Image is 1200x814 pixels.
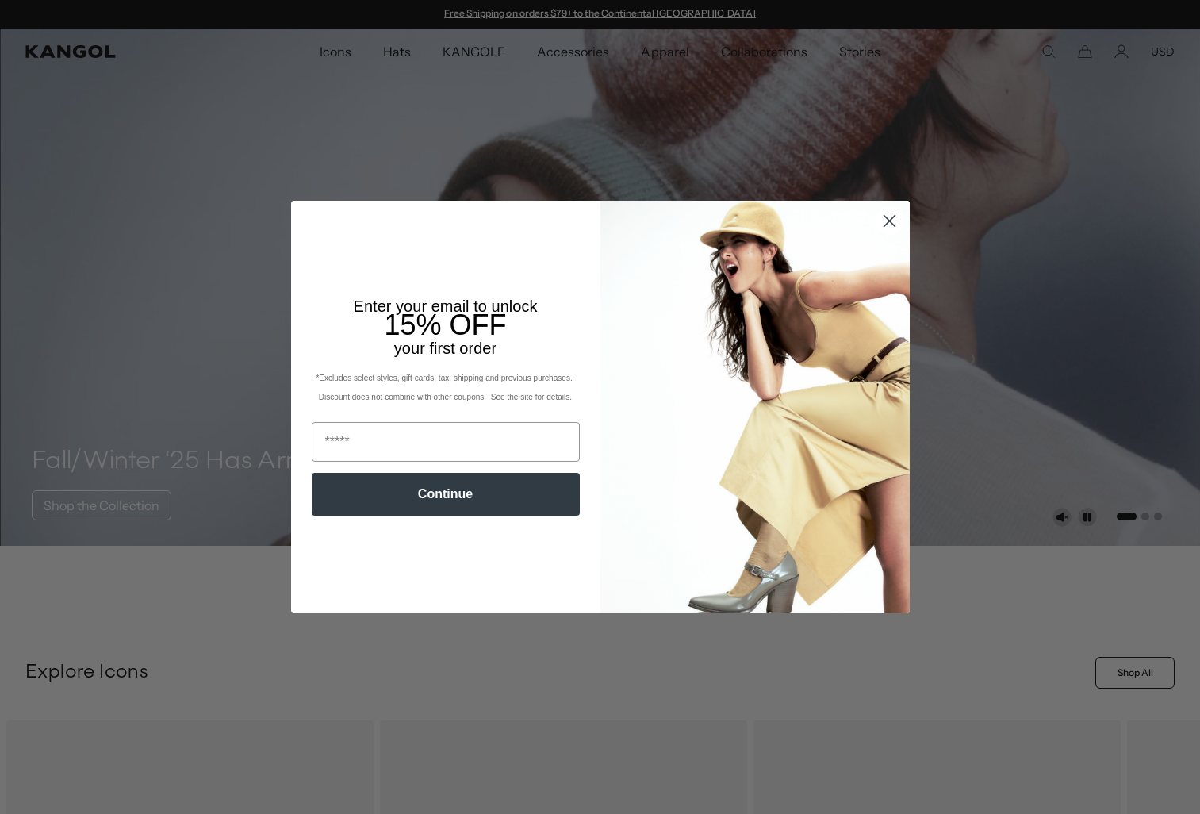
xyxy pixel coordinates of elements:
span: Enter your email to unlock [354,298,538,315]
button: Close dialog [876,207,903,235]
span: your first order [394,340,496,357]
input: Email [312,422,580,462]
button: Continue [312,473,580,516]
span: *Excludes select styles, gift cards, tax, shipping and previous purchases. Discount does not comb... [316,374,574,401]
img: 93be19ad-e773-4382-80b9-c9d740c9197f.jpeg [600,201,910,613]
span: 15% OFF [384,309,506,341]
